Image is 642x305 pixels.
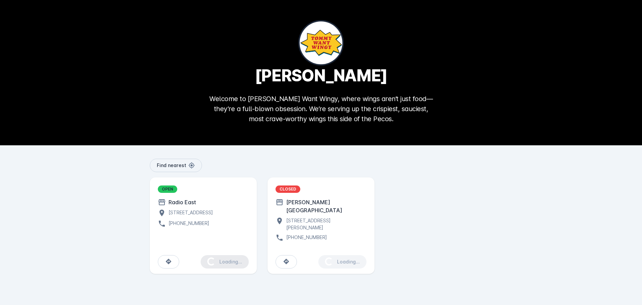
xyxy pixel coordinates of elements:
div: [PERSON_NAME][GEOGRAPHIC_DATA] [284,198,366,214]
div: Radio East [166,198,196,206]
div: [STREET_ADDRESS][PERSON_NAME] [284,217,366,231]
span: Find nearest [157,163,186,168]
div: OPEN [158,185,177,193]
div: [PHONE_NUMBER] [284,234,327,242]
div: CLOSED [276,185,300,193]
div: [PHONE_NUMBER] [166,220,209,228]
div: [STREET_ADDRESS] [166,209,213,217]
